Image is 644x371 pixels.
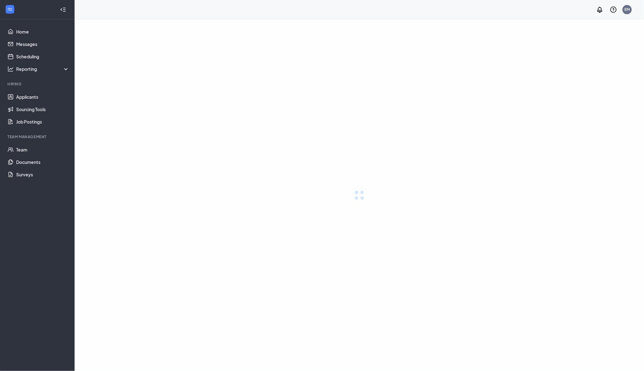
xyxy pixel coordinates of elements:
[610,6,617,13] svg: QuestionInfo
[7,66,14,72] svg: Analysis
[60,7,66,13] svg: Collapse
[16,66,70,72] div: Reporting
[16,103,69,115] a: Sourcing Tools
[16,91,69,103] a: Applicants
[625,7,630,12] div: EM
[16,38,69,50] a: Messages
[16,50,69,63] a: Scheduling
[16,25,69,38] a: Home
[16,156,69,168] a: Documents
[596,6,604,13] svg: Notifications
[16,115,69,128] a: Job Postings
[7,81,68,87] div: Hiring
[7,6,13,12] svg: WorkstreamLogo
[16,168,69,181] a: Surveys
[16,143,69,156] a: Team
[7,134,68,139] div: Team Management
